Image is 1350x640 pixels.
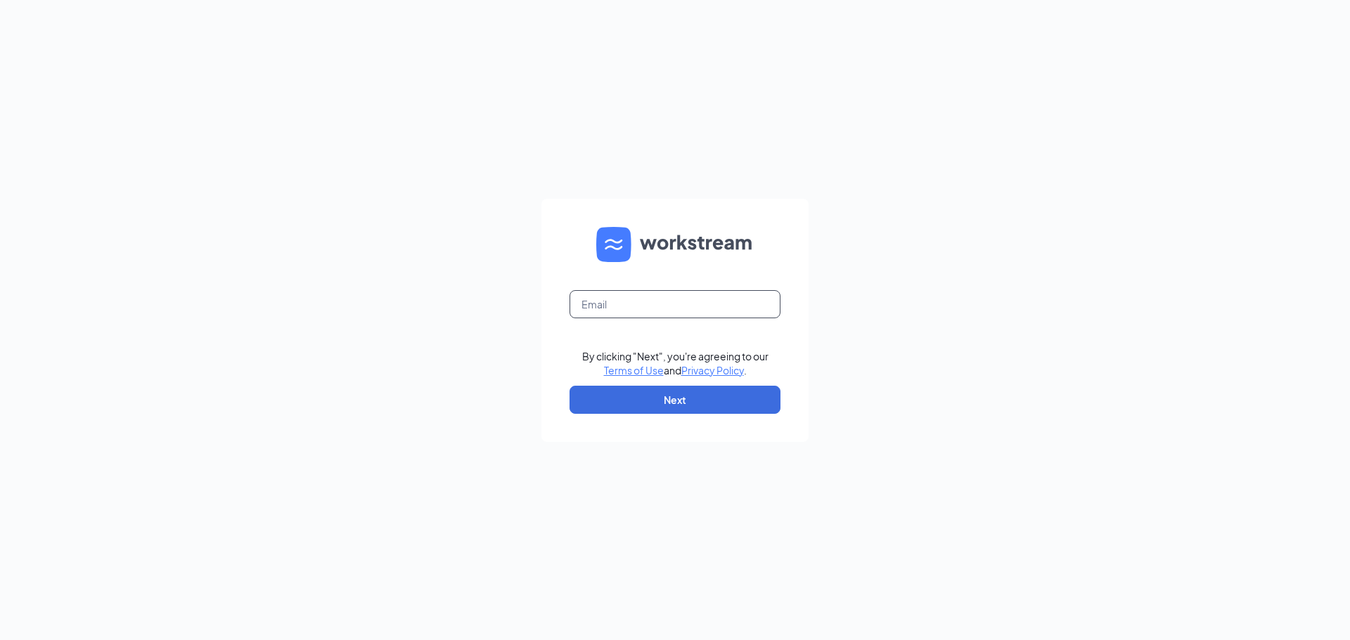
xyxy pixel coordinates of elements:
[604,364,664,377] a: Terms of Use
[570,386,780,414] button: Next
[596,227,754,262] img: WS logo and Workstream text
[582,349,769,377] div: By clicking "Next", you're agreeing to our and .
[570,290,780,318] input: Email
[681,364,744,377] a: Privacy Policy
